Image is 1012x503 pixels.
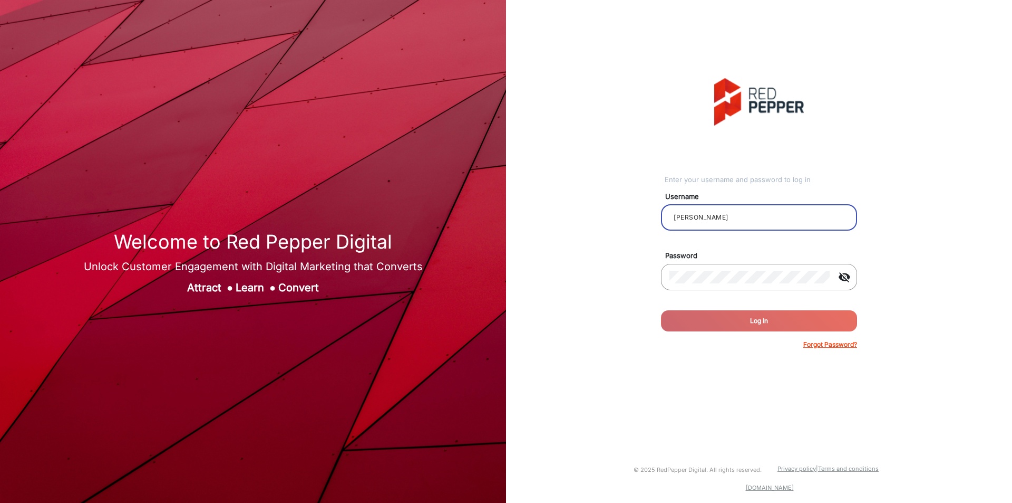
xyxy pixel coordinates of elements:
[777,465,816,472] a: Privacy policy
[84,280,423,296] div: Attract Learn Convert
[657,251,869,261] mat-label: Password
[661,310,857,331] button: Log In
[269,281,276,294] span: ●
[832,271,857,283] mat-icon: visibility_off
[818,465,879,472] a: Terms and conditions
[714,78,804,126] img: vmg-logo
[634,466,762,473] small: © 2025 RedPepper Digital. All rights reserved.
[669,211,849,224] input: Your username
[84,231,423,253] h1: Welcome to Red Pepper Digital
[746,484,794,491] a: [DOMAIN_NAME]
[227,281,233,294] span: ●
[657,192,869,202] mat-label: Username
[803,340,857,349] p: Forgot Password?
[84,259,423,274] div: Unlock Customer Engagement with Digital Marketing that Converts
[665,175,857,185] div: Enter your username and password to log in
[816,465,818,472] a: |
